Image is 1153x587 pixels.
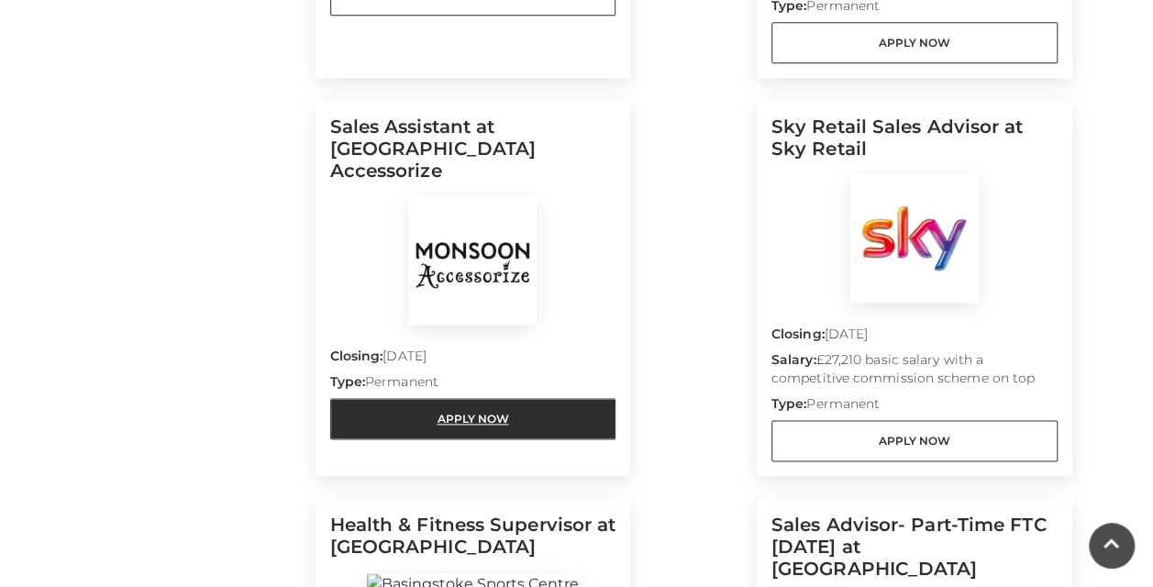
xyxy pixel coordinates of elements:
p: £27,210 basic salary with a competitive commission scheme on top [771,350,1058,394]
img: Monsoon [408,196,537,325]
h5: Health & Fitness Supervisor at [GEOGRAPHIC_DATA] [330,514,616,572]
a: Apply Now [771,420,1058,461]
strong: Closing: [771,326,825,342]
p: Permanent [330,372,616,398]
p: Permanent [771,394,1058,420]
h5: Sky Retail Sales Advisor at Sky Retail [771,116,1058,174]
strong: Salary: [771,351,816,368]
p: [DATE] [330,347,616,372]
p: [DATE] [771,325,1058,350]
strong: Type: [771,395,806,412]
strong: Closing: [330,348,383,364]
img: Sky Retail [850,174,979,303]
h5: Sales Assistant at [GEOGRAPHIC_DATA] Accessorize [330,116,616,196]
strong: Type: [330,373,365,390]
a: Apply Now [330,398,616,439]
a: Apply Now [771,22,1058,63]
